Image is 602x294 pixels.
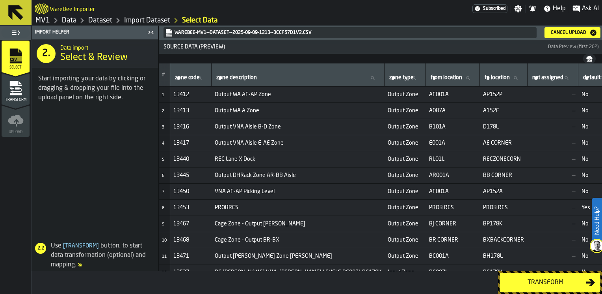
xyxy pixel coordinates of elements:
[388,124,423,130] span: Output Zone
[162,222,164,227] span: 9
[531,172,575,179] span: —
[540,4,569,13] label: button-toggle-Help
[429,188,477,195] span: AF001A
[388,221,423,227] span: Output Zone
[531,73,575,83] input: label
[388,172,423,179] span: Output Zone
[173,188,208,195] span: 13450
[50,5,95,13] h2: Sub Title
[173,253,208,259] span: 13471
[553,4,566,13] span: Help
[531,269,575,275] span: —
[389,74,414,81] span: label
[162,125,164,130] span: 3
[531,253,575,259] span: —
[173,156,208,162] span: 13440
[164,27,537,38] span: WareBee-MV1--dataset--2025-09-09-1213--3ccf57d1v2.csv
[60,43,152,51] h2: Sub Title
[531,140,575,146] span: —
[160,44,546,50] span: Source Data (Preview)
[429,156,477,162] span: RL01L
[531,221,575,227] span: —
[162,158,164,162] span: 5
[388,237,423,243] span: Output Zone
[500,273,600,292] button: button-Transform
[388,269,423,275] span: Input Zone
[173,221,208,227] span: 13467
[162,255,167,259] span: 11
[388,91,423,98] span: Output Zone
[544,27,600,38] button: button-Cancel Upload
[472,4,507,13] div: Menu Subscription
[173,91,208,98] span: 13412
[548,44,599,50] span: Data Preview (first 262)
[429,73,476,83] input: label
[483,108,524,114] span: A152F
[32,39,158,68] div: title-Select & Review
[61,243,100,249] span: Transform
[32,26,158,39] header: Import Helper
[38,74,152,102] div: Start importing your data by clicking or dragging & dropping your file into the upload panel on t...
[483,205,524,211] span: PROB RES
[429,269,477,275] span: BC007J
[162,141,164,146] span: 4
[215,124,381,130] span: Output VNA Aisle B-D Zone
[483,253,524,259] span: BH178L
[162,271,167,275] span: 12
[583,54,596,63] button: button-
[216,74,257,81] span: label
[472,4,507,13] a: link-to-/wh/i/3ccf57d1-1e0c-4a81-a3bb-c2011c5f0d50/settings/billing
[162,72,165,78] span: #
[175,74,200,81] span: label
[215,156,381,162] span: REC Lane X Dock
[483,172,524,179] span: BB CORNER
[483,188,524,195] span: AP152A
[173,140,208,146] span: 13417
[483,156,524,162] span: RECZONECORN
[2,105,30,137] li: menu Upload
[531,205,575,211] span: —
[35,16,50,25] a: link-to-/wh/i/3ccf57d1-1e0c-4a81-a3bb-c2011c5f0d50
[429,172,477,179] span: AR001A
[182,16,217,25] a: link-to-/wh/i/3ccf57d1-1e0c-4a81-a3bb-c2011c5f0d50/import/dataset/
[388,205,423,211] span: Output Zone
[173,124,208,130] span: 13416
[35,16,317,25] nav: Breadcrumb
[173,73,208,83] input: label
[431,74,462,81] span: label
[532,74,563,81] span: label
[511,5,525,13] label: button-toggle-Settings
[582,4,599,13] span: Ask AI
[531,156,575,162] span: —
[388,108,423,114] span: Output Zone
[2,98,30,102] span: Transform
[531,237,575,243] span: —
[165,29,533,37] a: link-to-undefined
[173,237,208,243] span: 13468
[2,73,30,104] li: menu Transform
[63,243,65,249] span: [
[215,188,381,195] span: VNA AF-AP Picking Level
[37,44,56,63] div: 2.
[215,205,381,211] span: PROBRES
[483,140,524,146] span: AE CORNER
[388,188,423,195] span: Output Zone
[97,243,99,249] span: ]
[593,199,601,243] label: Need Help?
[483,269,524,275] span: BC178K
[2,130,30,134] span: Upload
[35,2,48,16] a: logo-header
[388,73,422,83] input: label
[173,172,208,179] span: 13445
[173,108,208,114] span: 13413
[483,91,524,98] span: AP152P
[483,221,524,227] span: BP178K
[215,237,381,243] span: Cage Zone - Output BR-BX
[32,241,155,270] div: Use button, to start data transformation (optional) and mapping.
[2,65,30,70] span: Select
[483,6,505,11] span: Subscribed
[569,4,602,13] label: button-toggle-Ask AI
[531,91,575,98] span: —
[429,221,477,227] span: BJ CORNER
[215,73,381,83] input: label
